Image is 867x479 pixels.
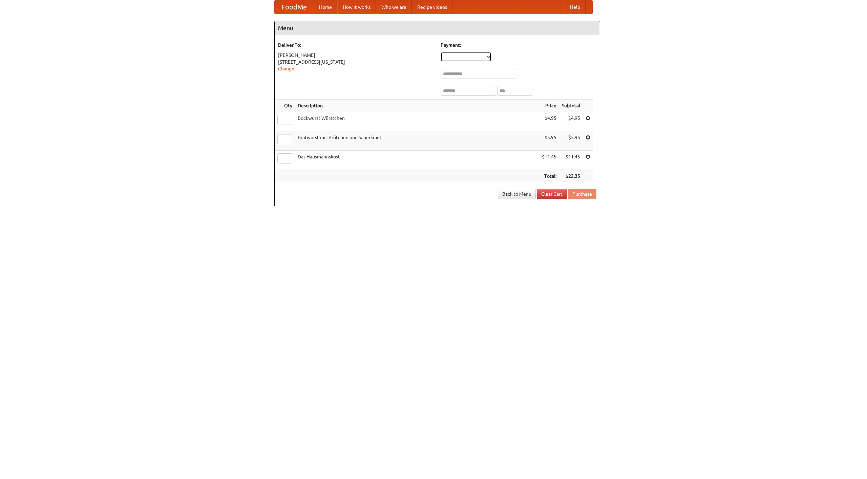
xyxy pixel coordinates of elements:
[441,42,596,48] h5: Payment:
[376,0,412,14] a: Who we are
[295,112,539,131] td: Bockwurst Würstchen
[539,170,559,182] th: Total:
[559,170,583,182] th: $22.35
[295,131,539,151] td: Bratwurst mit Brötchen und Sauerkraut
[498,189,536,199] a: Back to Menu
[559,151,583,170] td: $11.45
[539,131,559,151] td: $5.95
[412,0,452,14] a: Recipe videos
[275,21,600,35] h4: Menu
[559,100,583,112] th: Subtotal
[568,189,596,199] button: Purchase
[337,0,376,14] a: How it works
[295,100,539,112] th: Description
[278,52,434,59] div: [PERSON_NAME]
[275,0,314,14] a: FoodMe
[559,131,583,151] td: $5.95
[278,59,434,65] div: [STREET_ADDRESS][US_STATE]
[275,100,295,112] th: Qty
[559,112,583,131] td: $4.95
[539,100,559,112] th: Price
[565,0,586,14] a: Help
[539,112,559,131] td: $4.95
[295,151,539,170] td: Das Hausmannskost
[278,66,294,71] a: Change
[314,0,337,14] a: Home
[537,189,567,199] a: Clear Cart
[278,42,434,48] h5: Deliver To:
[539,151,559,170] td: $11.45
